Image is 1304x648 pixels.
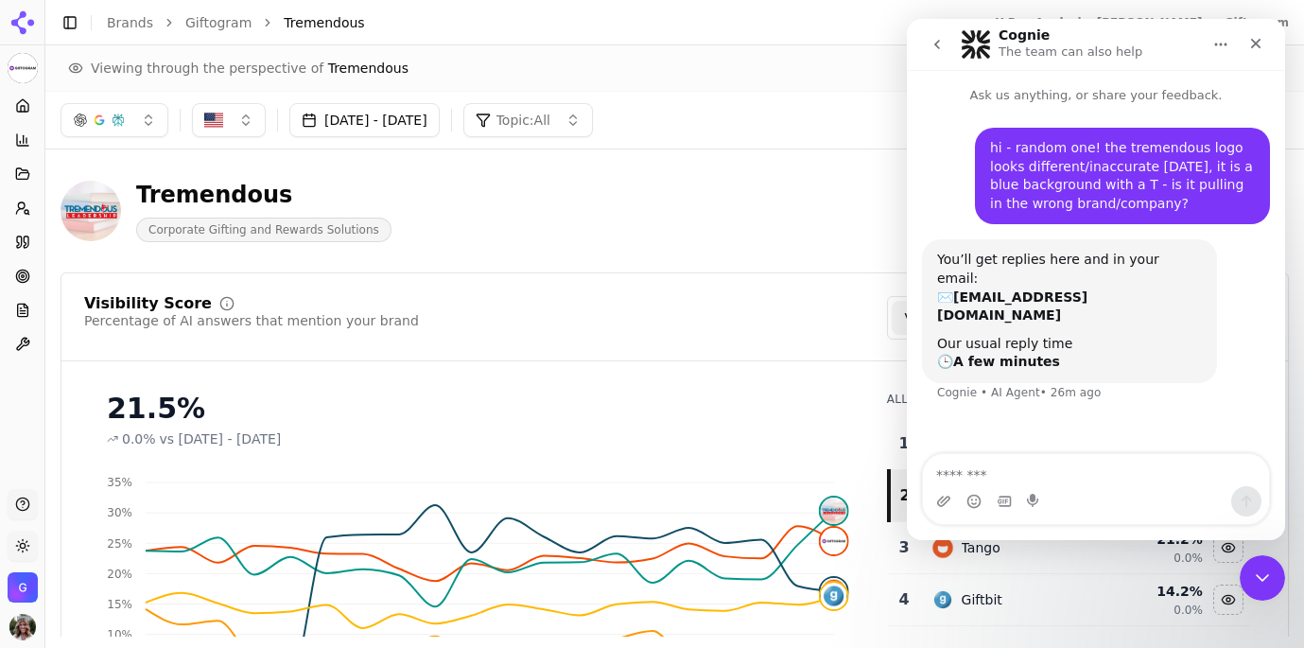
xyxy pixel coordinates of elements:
[889,574,1250,626] tr: 4giftbitGiftbit14.2%0.0%Hide giftbit data
[821,528,847,554] img: giftogram
[160,429,282,448] span: vs [DATE] - [DATE]
[821,498,847,524] img: tremendous
[896,432,913,455] div: 1
[107,537,132,551] tspan: 25%
[8,53,38,83] button: Current brand: Giftogram
[8,53,38,83] img: Giftogram
[896,588,913,611] div: 4
[328,61,409,76] span: Tremendous
[892,301,1015,335] button: Visibility Score
[289,103,440,137] button: [DATE] - [DATE]
[1213,533,1243,563] button: Hide tango data
[122,429,156,448] span: 0.0%
[61,181,121,241] img: tremendous
[136,218,391,242] span: Corporate Gifting and Rewards Solutions
[107,15,153,30] a: Brands
[887,392,1250,407] div: All Brands
[107,476,132,489] tspan: 35%
[8,572,38,603] button: Open organization switcher
[898,484,913,507] div: 2
[889,470,1250,522] tr: 2tremendousTremendous21.5%0.0%Hide tremendous data
[9,614,36,640] button: Open user button
[496,111,550,130] span: Topic: All
[962,590,1002,609] div: Giftbit
[84,311,419,330] div: Percentage of AI answers that mention your brand
[1240,555,1285,601] iframe: Intercom live chat
[91,59,409,78] span: Viewing through the perspective of
[889,418,1250,470] tr: 1giftogramGiftogram22.8%0.0%Hide giftogram data
[284,13,364,32] span: Tremendous
[107,628,132,641] tspan: 10%
[107,506,132,519] tspan: 30%
[136,180,391,210] div: Tremendous
[107,13,957,32] nav: breadcrumb
[107,392,849,426] div: 21.5%
[107,598,132,611] tspan: 15%
[931,588,954,611] img: giftbit
[889,522,1250,574] tr: 3tangoTango21.2%0.0%Hide tango data
[821,578,847,604] img: tango
[185,13,252,32] a: Giftogram
[107,568,132,581] tspan: 20%
[931,536,954,559] img: tango
[907,19,1285,540] iframe: Intercom live chat
[1213,585,1243,615] button: Hide giftbit data
[995,15,1289,30] div: X-Ray Analysis: [PERSON_NAME] vs Giftogram
[84,296,212,311] div: Visibility Score
[1110,582,1202,601] div: 14.2 %
[896,536,913,559] div: 3
[9,614,36,640] img: Valerie Leary
[1174,551,1203,566] span: 0.0%
[962,538,1000,557] div: Tango
[8,572,38,603] img: Giftogram
[821,583,847,609] img: giftbit
[1174,603,1203,618] span: 0.0%
[204,111,223,130] img: United States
